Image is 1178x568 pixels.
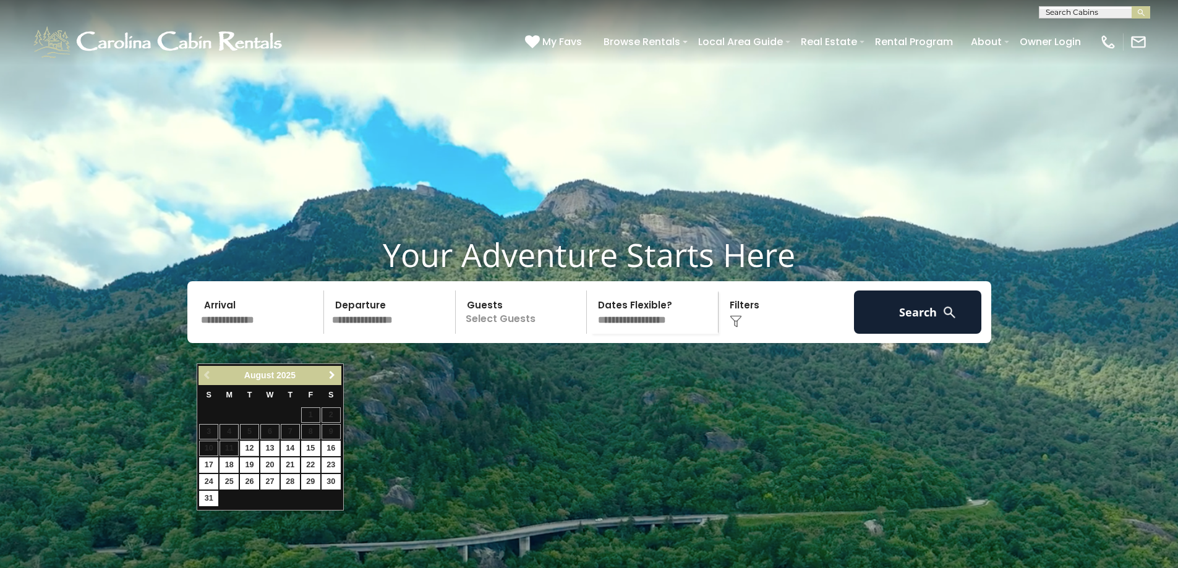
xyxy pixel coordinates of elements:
a: 21 [281,457,300,473]
img: phone-regular-white.png [1099,33,1117,51]
span: Tuesday [247,391,252,399]
a: 23 [322,457,341,473]
span: Sunday [207,391,211,399]
a: 30 [322,474,341,490]
a: Owner Login [1014,31,1087,53]
span: 2025 [276,370,296,380]
a: Local Area Guide [692,31,789,53]
a: 22 [301,457,320,473]
span: Monday [226,391,233,399]
p: Select Guests [459,290,587,334]
span: My Favs [542,34,582,49]
a: About [965,31,1008,53]
a: 16 [322,441,341,456]
img: filter--v1.png [730,315,742,328]
img: White-1-1-2.png [31,23,288,61]
a: 14 [281,441,300,456]
h1: Your Adventure Starts Here [9,235,1169,274]
a: Browse Rentals [597,31,686,53]
span: August [244,370,274,380]
img: mail-regular-white.png [1130,33,1147,51]
span: Next [327,370,337,380]
a: 17 [199,457,218,473]
a: 29 [301,474,320,490]
a: 25 [220,474,239,490]
a: Next [325,368,340,383]
a: 18 [220,457,239,473]
a: Real Estate [795,31,863,53]
span: Wednesday [267,391,274,399]
a: 28 [281,474,300,490]
a: 12 [240,441,259,456]
a: 15 [301,441,320,456]
a: 31 [199,491,218,506]
a: Rental Program [869,31,959,53]
a: 24 [199,474,218,490]
a: 26 [240,474,259,490]
span: Thursday [288,391,293,399]
span: Friday [308,391,313,399]
span: Saturday [328,391,333,399]
a: 19 [240,457,259,473]
a: 13 [260,441,280,456]
a: My Favs [525,34,585,50]
a: 27 [260,474,280,490]
a: 20 [260,457,280,473]
button: Search [854,290,982,334]
img: search-regular-white.png [942,305,957,320]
